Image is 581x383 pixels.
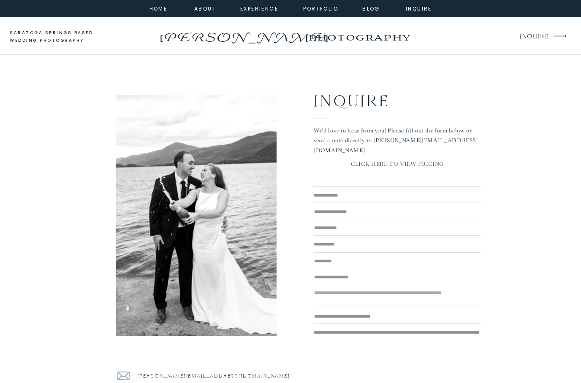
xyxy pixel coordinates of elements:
[314,159,481,170] a: CLICK HERE TO VIEW PRICING
[292,25,426,49] a: photography
[520,31,548,43] a: INQUIRE
[10,29,109,45] a: saratoga springs based wedding photography
[240,4,274,12] a: experience
[157,27,329,41] a: [PERSON_NAME]
[147,4,170,12] a: home
[303,4,339,12] a: portfolio
[356,4,386,12] a: Blog
[404,4,434,12] a: inquire
[314,126,481,150] p: We'd love to hear from you! Please fill out the form below or send a note directly to [PERSON_NAM...
[194,4,213,12] a: about
[314,88,453,109] h2: Inquire
[137,371,294,382] a: [PERSON_NAME][EMAIL_ADDRESS][DOMAIN_NAME]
